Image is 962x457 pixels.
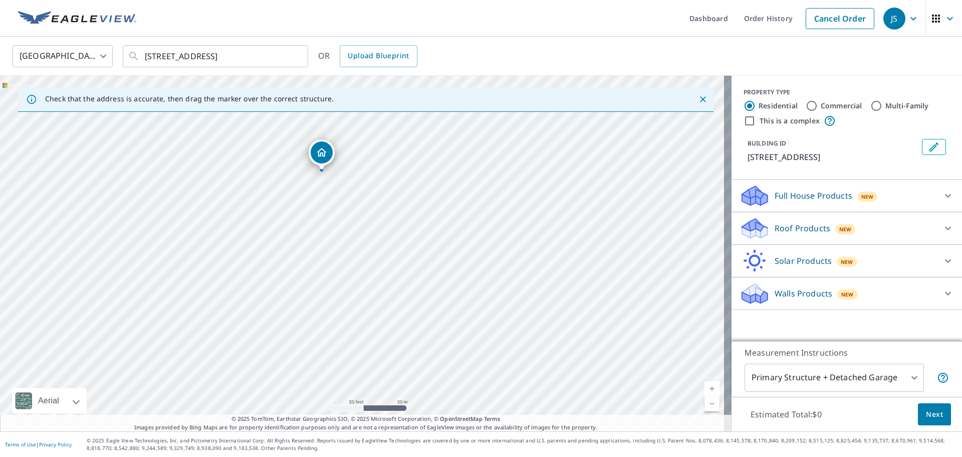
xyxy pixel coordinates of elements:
[743,403,830,425] p: Estimated Total: $0
[348,50,409,62] span: Upload Blueprint
[145,42,288,70] input: Search by address or latitude-longitude
[340,45,417,67] a: Upload Blueprint
[748,139,786,147] p: BUILDING ID
[841,290,854,298] span: New
[696,93,709,106] button: Close
[740,281,954,306] div: Walls ProductsNew
[704,381,719,396] a: Current Level 19, Zoom In
[748,151,918,163] p: [STREET_ADDRESS]
[35,388,62,413] div: Aerial
[759,101,798,111] label: Residential
[5,441,36,448] a: Terms of Use
[821,101,862,111] label: Commercial
[775,255,832,267] p: Solar Products
[745,364,924,392] div: Primary Structure + Detached Garage
[744,88,950,97] div: PROPERTY TYPE
[885,101,929,111] label: Multi-Family
[704,396,719,411] a: Current Level 19, Zoom Out
[775,287,832,299] p: Walls Products
[39,441,72,448] a: Privacy Policy
[775,190,852,202] p: Full House Products
[922,139,946,155] button: Edit building 1
[740,249,954,273] div: Solar ProductsNew
[440,415,482,422] a: OpenStreetMap
[745,347,949,359] p: Measurement Instructions
[806,8,874,29] a: Cancel Order
[740,216,954,240] div: Roof ProductsNew
[926,408,943,421] span: Next
[12,388,87,413] div: Aerial
[87,437,957,452] p: © 2025 Eagle View Technologies, Inc. and Pictometry International Corp. All Rights Reserved. Repo...
[318,45,417,67] div: OR
[231,415,501,423] span: © 2025 TomTom, Earthstar Geographics SIO, © 2025 Microsoft Corporation, ©
[5,441,72,447] p: |
[883,8,905,30] div: JS
[937,372,949,384] span: Your report will include the primary structure and a detached garage if one exists.
[13,42,113,70] div: [GEOGRAPHIC_DATA]
[918,403,951,426] button: Next
[309,139,335,171] div: Dropped pin, building 1, Residential property, 322 Morgantown St Kingwood, WV 26537
[775,222,830,234] p: Roof Products
[45,94,334,103] p: Check that the address is accurate, then drag the marker over the correct structure.
[18,11,136,26] img: EV Logo
[760,116,820,126] label: This is a complex
[484,415,501,422] a: Terms
[861,193,874,201] span: New
[740,184,954,208] div: Full House ProductsNew
[841,258,853,266] span: New
[839,225,852,233] span: New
